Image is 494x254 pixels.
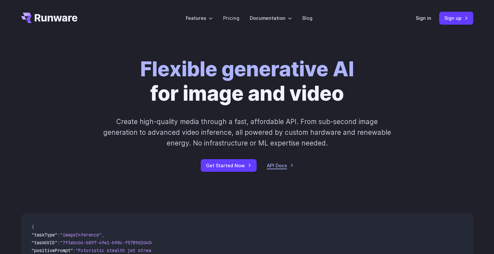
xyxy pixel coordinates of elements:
[439,12,473,24] a: Sign up
[223,14,239,22] a: Pricing
[21,13,78,23] a: Go to /
[76,248,312,253] span: "Futuristic stealth jet streaking through a neon-lit cityscape with glowing purple exhaust"
[416,14,431,22] a: Sign in
[250,14,292,22] label: Documentation
[32,248,73,253] span: "positivePrompt"
[73,248,76,253] span: :
[57,232,60,238] span: :
[32,224,34,230] span: {
[267,162,294,169] a: API Docs
[57,240,60,246] span: :
[32,240,57,246] span: "taskUUID"
[186,14,213,22] label: Features
[201,159,257,172] a: Get Started Now
[60,232,102,238] span: "imageInference"
[60,240,159,246] span: "7f3ebcb6-b897-49e1-b98c-f5789d2d40d7"
[140,57,354,81] strong: Flexible generative AI
[102,232,104,238] span: ,
[102,116,392,149] p: Create high-quality media through a fast, affordable API. From sub-second image generation to adv...
[140,57,354,106] h1: for image and video
[32,232,57,238] span: "taskType"
[302,14,312,22] a: Blog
